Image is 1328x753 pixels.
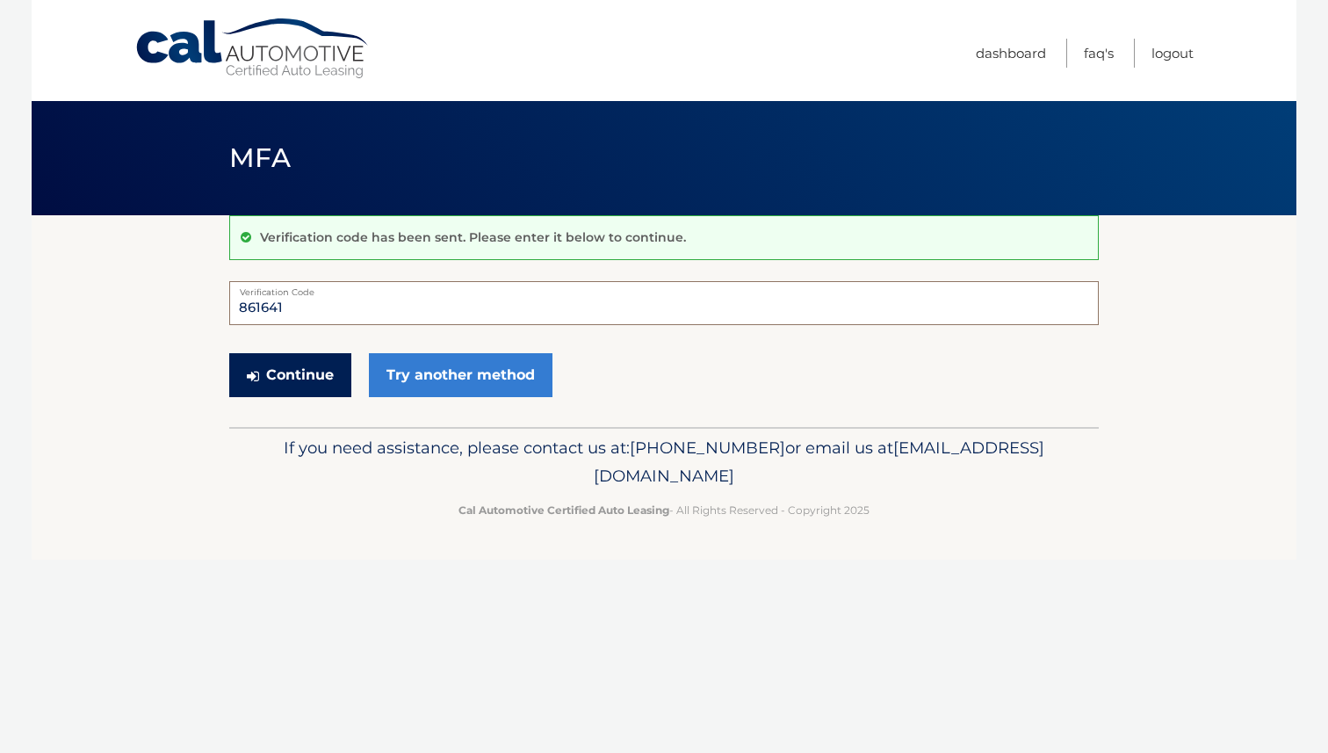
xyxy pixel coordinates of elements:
p: Verification code has been sent. Please enter it below to continue. [260,229,686,245]
span: MFA [229,141,291,174]
p: - All Rights Reserved - Copyright 2025 [241,501,1087,519]
a: Cal Automotive [134,18,372,80]
a: Dashboard [976,39,1046,68]
strong: Cal Automotive Certified Auto Leasing [458,503,669,517]
span: [PHONE_NUMBER] [630,438,785,458]
span: [EMAIL_ADDRESS][DOMAIN_NAME] [594,438,1044,486]
input: Verification Code [229,281,1099,325]
label: Verification Code [229,281,1099,295]
a: Logout [1151,39,1194,68]
p: If you need assistance, please contact us at: or email us at [241,434,1087,490]
a: FAQ's [1084,39,1114,68]
a: Try another method [369,353,552,397]
button: Continue [229,353,351,397]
